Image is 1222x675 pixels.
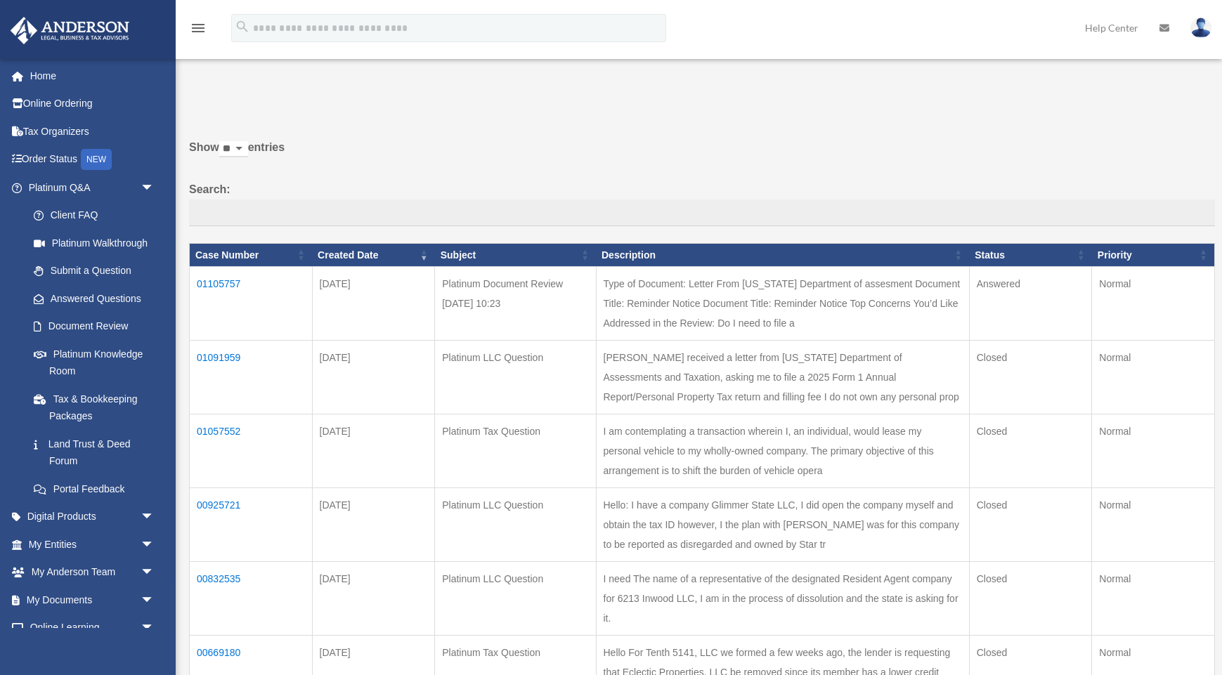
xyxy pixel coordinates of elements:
[596,562,969,636] td: I need The name of a representative of the designated Resident Agent company for 6213 Inwood LLC,...
[312,243,435,267] th: Created Date: activate to sort column ascending
[10,586,176,614] a: My Documentsarrow_drop_down
[10,558,176,586] a: My Anderson Teamarrow_drop_down
[969,267,1092,341] td: Answered
[190,25,207,37] a: menu
[20,229,169,257] a: Platinum Walkthrough
[189,199,1215,226] input: Search:
[10,117,176,145] a: Tax Organizers
[312,341,435,414] td: [DATE]
[1092,243,1215,267] th: Priority: activate to sort column ascending
[10,614,176,642] a: Online Learningarrow_drop_down
[596,414,969,488] td: I am contemplating a transaction wherein I, an individual, would lease my personal vehicle to my ...
[235,19,250,34] i: search
[969,341,1092,414] td: Closed
[189,138,1215,171] label: Show entries
[596,267,969,341] td: Type of Document: Letter From [US_STATE] Department of assesment Document Title: Reminder Notice ...
[10,90,176,118] a: Online Ordering
[1092,488,1215,562] td: Normal
[20,284,162,313] a: Answered Questions
[1190,18,1211,38] img: User Pic
[1092,341,1215,414] td: Normal
[190,414,313,488] td: 01057552
[190,488,313,562] td: 00925721
[596,488,969,562] td: Hello: I have a company Glimmer State LLC, I did open the company myself and obtain the tax ID ho...
[10,503,176,531] a: Digital Productsarrow_drop_down
[312,267,435,341] td: [DATE]
[435,562,596,636] td: Platinum LLC Question
[141,503,169,532] span: arrow_drop_down
[435,243,596,267] th: Subject: activate to sort column ascending
[10,145,176,174] a: Order StatusNEW
[20,430,169,475] a: Land Trust & Deed Forum
[312,562,435,636] td: [DATE]
[190,20,207,37] i: menu
[141,586,169,615] span: arrow_drop_down
[312,414,435,488] td: [DATE]
[141,530,169,559] span: arrow_drop_down
[20,340,169,385] a: Platinum Knowledge Room
[1092,414,1215,488] td: Normal
[969,562,1092,636] td: Closed
[189,180,1215,226] label: Search:
[969,414,1092,488] td: Closed
[20,385,169,430] a: Tax & Bookkeeping Packages
[190,341,313,414] td: 01091959
[435,488,596,562] td: Platinum LLC Question
[435,267,596,341] td: Platinum Document Review [DATE] 10:23
[969,488,1092,562] td: Closed
[190,562,313,636] td: 00832535
[312,488,435,562] td: [DATE]
[141,173,169,202] span: arrow_drop_down
[596,341,969,414] td: [PERSON_NAME] received a letter from [US_STATE] Department of Assessments and Taxation, asking me...
[219,141,248,157] select: Showentries
[20,313,169,341] a: Document Review
[20,202,169,230] a: Client FAQ
[969,243,1092,267] th: Status: activate to sort column ascending
[190,267,313,341] td: 01105757
[1092,267,1215,341] td: Normal
[141,558,169,587] span: arrow_drop_down
[1092,562,1215,636] td: Normal
[81,149,112,170] div: NEW
[435,341,596,414] td: Platinum LLC Question
[20,257,169,285] a: Submit a Question
[190,243,313,267] th: Case Number: activate to sort column ascending
[141,614,169,643] span: arrow_drop_down
[10,62,176,90] a: Home
[596,243,969,267] th: Description: activate to sort column ascending
[435,414,596,488] td: Platinum Tax Question
[20,475,169,503] a: Portal Feedback
[10,530,176,558] a: My Entitiesarrow_drop_down
[6,17,134,44] img: Anderson Advisors Platinum Portal
[10,173,169,202] a: Platinum Q&Aarrow_drop_down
